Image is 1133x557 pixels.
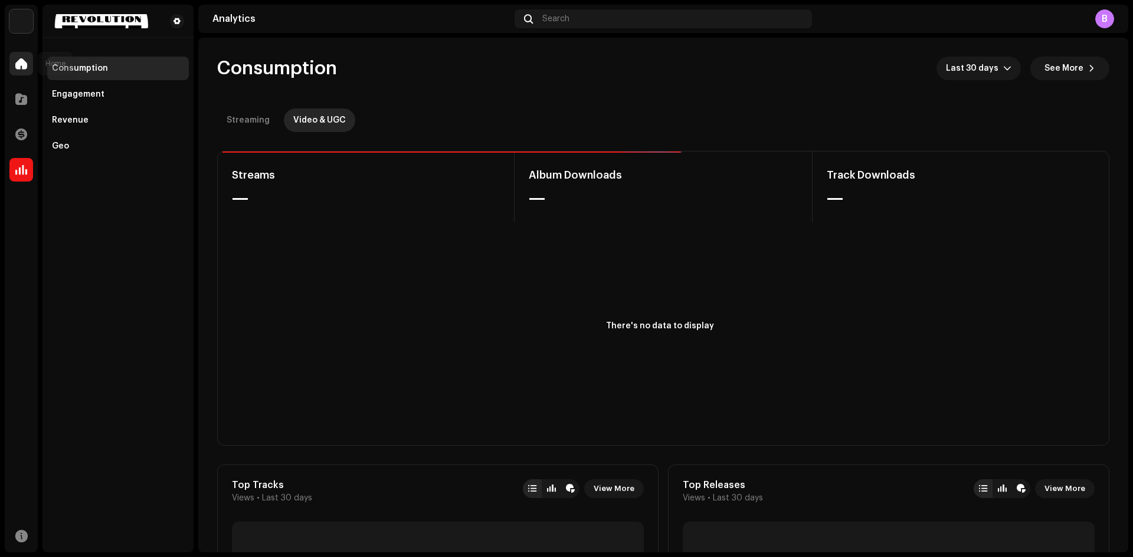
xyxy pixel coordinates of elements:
[946,57,1003,80] span: Last 30 days
[212,14,510,24] div: Analytics
[47,108,189,132] re-m-nav-item: Revenue
[1044,57,1083,80] span: See More
[52,141,69,151] div: Geo
[47,57,189,80] re-m-nav-item: Consumption
[606,322,714,330] text: There's no data to display
[9,9,33,33] img: acab2465-393a-471f-9647-fa4d43662784
[257,493,260,503] span: •
[52,14,151,28] img: 3f60665a-d4a2-4cbe-9b65-78d69527f472
[1044,477,1085,500] span: View More
[542,14,569,24] span: Search
[708,493,710,503] span: •
[683,479,763,491] div: Top Releases
[1035,479,1095,498] button: View More
[1003,57,1011,80] div: dropdown trigger
[47,134,189,158] re-m-nav-item: Geo
[594,477,634,500] span: View More
[217,57,337,80] span: Consumption
[232,479,312,491] div: Top Tracks
[262,493,312,503] span: Last 30 days
[52,90,104,99] div: Engagement
[52,116,89,125] div: Revenue
[227,108,270,132] div: Streaming
[584,479,644,498] button: View More
[52,64,108,73] div: Consumption
[47,83,189,106] re-m-nav-item: Engagement
[232,493,254,503] span: Views
[1095,9,1114,28] div: B
[713,493,763,503] span: Last 30 days
[683,493,705,503] span: Views
[1030,57,1109,80] button: See More
[293,108,346,132] div: Video & UGC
